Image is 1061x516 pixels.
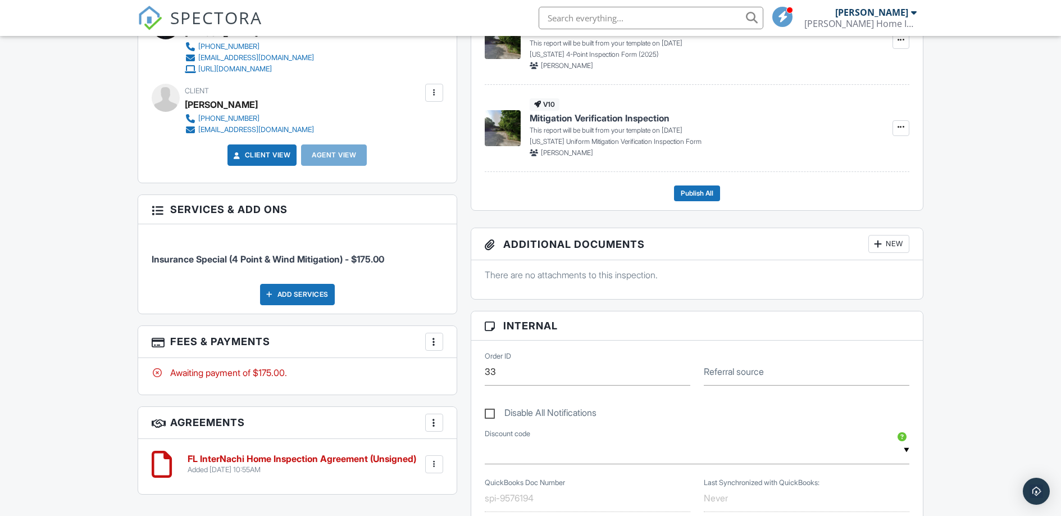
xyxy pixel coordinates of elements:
[188,454,416,474] a: FL InterNachi Home Inspection Agreement (Unsigned) Added [DATE] 10:55AM
[185,64,314,75] a: [URL][DOMAIN_NAME]
[539,7,763,29] input: Search everything...
[138,15,262,39] a: SPECTORA
[198,42,259,51] div: [PHONE_NUMBER]
[198,53,314,62] div: [EMAIL_ADDRESS][DOMAIN_NAME]
[1023,478,1050,505] div: Open Intercom Messenger
[188,465,416,474] div: Added [DATE] 10:55AM
[138,195,457,224] h3: Services & Add ons
[198,65,272,74] div: [URL][DOMAIN_NAME]
[485,477,565,487] label: QuickBooks Doc Number
[471,228,923,260] h3: Additional Documents
[198,125,314,134] div: [EMAIL_ADDRESS][DOMAIN_NAME]
[138,407,457,439] h3: Agreements
[485,351,511,361] label: Order ID
[185,113,314,124] a: [PHONE_NUMBER]
[152,366,443,379] div: Awaiting payment of $175.00.
[804,18,917,29] div: Clements Home Inspection LLC
[138,326,457,358] h3: Fees & Payments
[485,408,596,422] label: Disable All Notifications
[198,114,259,123] div: [PHONE_NUMBER]
[138,6,162,30] img: The Best Home Inspection Software - Spectora
[188,454,416,464] h6: FL InterNachi Home Inspection Agreement (Unsigned)
[868,235,909,253] div: New
[185,52,314,64] a: [EMAIL_ADDRESS][DOMAIN_NAME]
[170,6,262,29] span: SPECTORA
[260,284,335,305] div: Add Services
[185,87,209,95] span: Client
[704,365,764,378] label: Referral source
[704,477,819,487] label: Last Synchronized with QuickBooks:
[485,269,910,281] p: There are no attachments to this inspection.
[471,311,923,341] h3: Internal
[485,429,530,439] label: Discount code
[185,124,314,135] a: [EMAIL_ADDRESS][DOMAIN_NAME]
[152,233,443,274] li: Service: Insurance Special (4 Point & Wind Mitigation)
[185,41,314,52] a: [PHONE_NUMBER]
[152,254,384,265] span: Insurance Special (4 Point & Wind Mitigation) - $175.00
[185,96,258,113] div: [PERSON_NAME]
[835,7,908,18] div: [PERSON_NAME]
[231,150,291,161] a: Client View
